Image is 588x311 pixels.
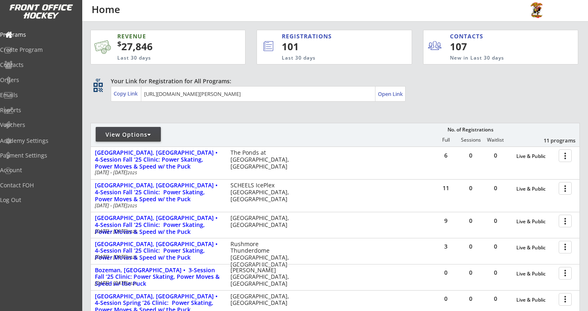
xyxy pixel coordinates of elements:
[459,153,483,158] div: 0
[117,32,208,40] div: REVENUE
[95,215,222,235] div: [GEOGRAPHIC_DATA], [GEOGRAPHIC_DATA] • 4-Session Fall ‘25 Clinic: Power Skating, Power Moves & Sp...
[95,267,222,287] div: Bozeman, [GEOGRAPHIC_DATA] • 3-Session Fall ‘25 Clinic: Power Skating, Power Moves & Speed w/ the...
[434,153,458,158] div: 6
[459,244,483,249] div: 0
[230,293,294,307] div: [GEOGRAPHIC_DATA], [GEOGRAPHIC_DATA]
[117,55,208,62] div: Last 30 days
[117,39,121,49] sup: $
[434,137,458,143] div: Full
[450,32,487,40] div: CONTACTS
[450,55,540,62] div: New in Last 30 days
[282,40,384,53] div: 101
[230,149,294,170] div: The Ponds at [GEOGRAPHIC_DATA], [GEOGRAPHIC_DATA]
[92,81,104,93] button: qr_code
[282,32,375,40] div: REGISTRATIONS
[483,153,508,158] div: 0
[434,244,458,249] div: 3
[111,77,555,85] div: Your Link for Registration for All Programs:
[483,270,508,275] div: 0
[533,137,575,144] div: 11 programs
[378,91,404,98] div: Open Link
[127,280,137,286] em: 2025
[483,185,508,191] div: 0
[559,215,572,227] button: more_vert
[114,90,139,97] div: Copy Link
[559,149,572,162] button: more_vert
[559,241,572,253] button: more_vert
[516,186,555,192] div: Live & Public
[95,149,222,170] div: [GEOGRAPHIC_DATA], [GEOGRAPHIC_DATA] • 4-Session Fall ‘25 Clinic: Power Skating, Power Moves & Sp...
[95,170,219,175] div: [DATE] - [DATE]
[378,88,404,100] a: Open Link
[483,244,508,249] div: 0
[95,255,219,260] div: [DATE] - [DATE]
[459,270,483,275] div: 0
[483,296,508,302] div: 0
[127,254,137,260] em: 2025
[516,271,555,277] div: Live & Public
[516,153,555,159] div: Live & Public
[96,131,161,139] div: View Options
[559,293,572,306] button: more_vert
[230,241,294,268] div: Rushmore Thunderdome [GEOGRAPHIC_DATA], [GEOGRAPHIC_DATA]
[230,215,294,229] div: [GEOGRAPHIC_DATA], [GEOGRAPHIC_DATA]
[95,182,222,202] div: [GEOGRAPHIC_DATA], [GEOGRAPHIC_DATA] • 4-Session Fall ‘25 Clinic: Power Skating, Power Moves & Sp...
[230,182,294,202] div: SCHEELS IcePlex [GEOGRAPHIC_DATA], [GEOGRAPHIC_DATA]
[445,127,496,133] div: No. of Registrations
[516,297,555,303] div: Live & Public
[95,203,219,208] div: [DATE] - [DATE]
[459,218,483,224] div: 0
[95,281,219,286] div: [DATE] - [DATE]
[516,219,555,224] div: Live & Public
[459,296,483,302] div: 0
[127,229,137,234] em: 2025
[95,241,222,261] div: [GEOGRAPHIC_DATA], [GEOGRAPHIC_DATA] • 4-Session Fall ‘25 Clinic: Power Skating, Power Moves & Sp...
[127,170,137,175] em: 2025
[117,40,220,53] div: 27,846
[483,218,508,224] div: 0
[230,267,294,287] div: [PERSON_NAME][GEOGRAPHIC_DATA], [GEOGRAPHIC_DATA]
[434,218,458,224] div: 9
[450,40,500,53] div: 107
[459,137,483,143] div: Sessions
[95,229,219,234] div: [DATE] - [DATE]
[127,203,137,209] em: 2025
[434,185,458,191] div: 11
[516,245,555,251] div: Live & Public
[434,270,458,275] div: 0
[559,182,572,195] button: more_vert
[434,296,458,302] div: 0
[559,267,572,280] button: more_vert
[93,77,103,82] div: qr
[483,137,507,143] div: Waitlist
[459,185,483,191] div: 0
[282,55,378,62] div: Last 30 days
